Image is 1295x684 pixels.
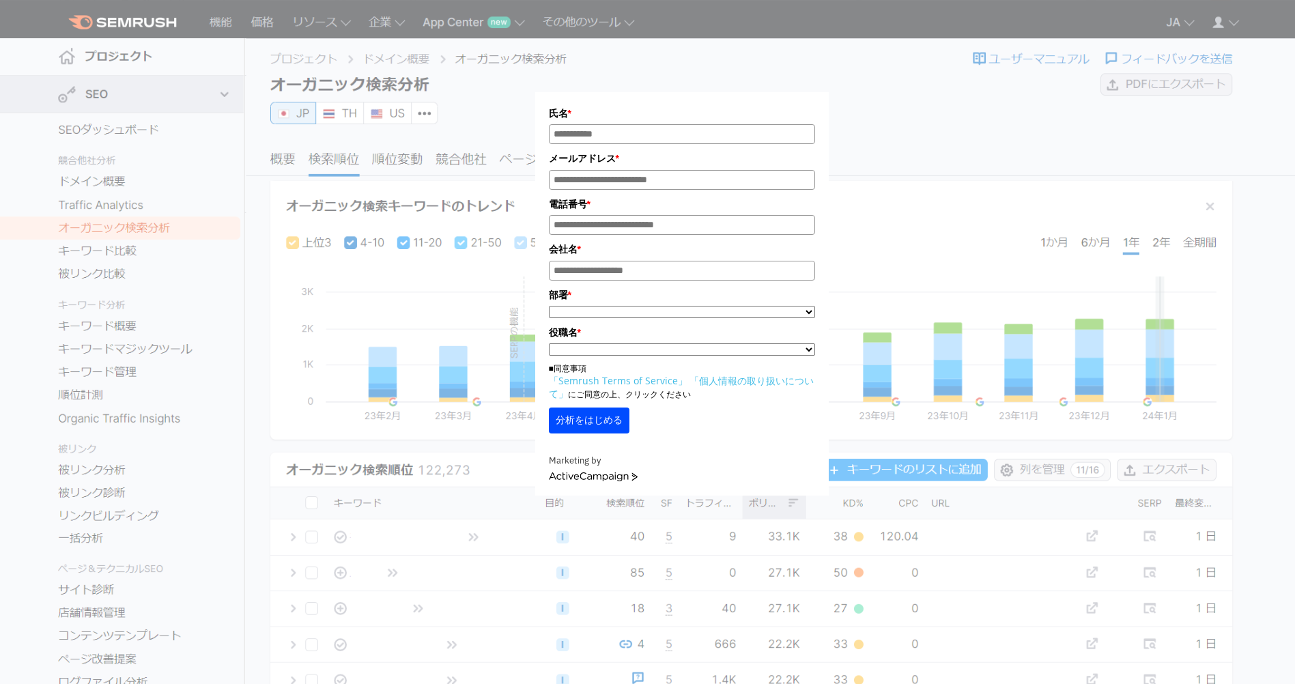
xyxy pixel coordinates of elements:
label: 氏名 [549,106,815,121]
label: 部署 [549,287,815,302]
label: メールアドレス [549,151,815,166]
a: 「Semrush Terms of Service」 [549,374,687,387]
div: Marketing by [549,454,815,468]
label: 会社名 [549,242,815,257]
label: 電話番号 [549,197,815,212]
p: ■同意事項 にご同意の上、クリックください [549,362,815,401]
label: 役職名 [549,325,815,340]
a: 「個人情報の取り扱いについて」 [549,374,814,400]
button: 分析をはじめる [549,408,629,433]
